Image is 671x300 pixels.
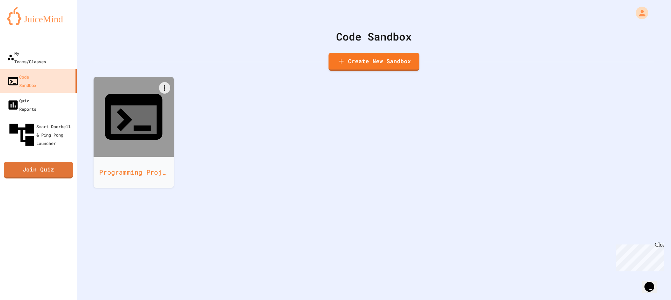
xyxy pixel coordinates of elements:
iframe: chat widget [613,242,664,271]
div: Code Sandbox [7,73,36,89]
div: Code Sandbox [94,29,654,44]
div: My Teams/Classes [7,49,46,66]
a: Join Quiz [4,162,73,178]
div: Programming Project 1.1 [94,157,174,188]
img: logo-orange.svg [7,7,70,25]
a: Create New Sandbox [329,53,419,71]
div: Smart Doorbell & Ping Pong Launcher [7,120,74,149]
a: Programming Project 1.1 [94,77,174,188]
iframe: chat widget [642,272,664,293]
div: My Account [628,5,650,21]
div: Chat with us now!Close [3,3,48,44]
div: Quiz Reports [7,96,36,113]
